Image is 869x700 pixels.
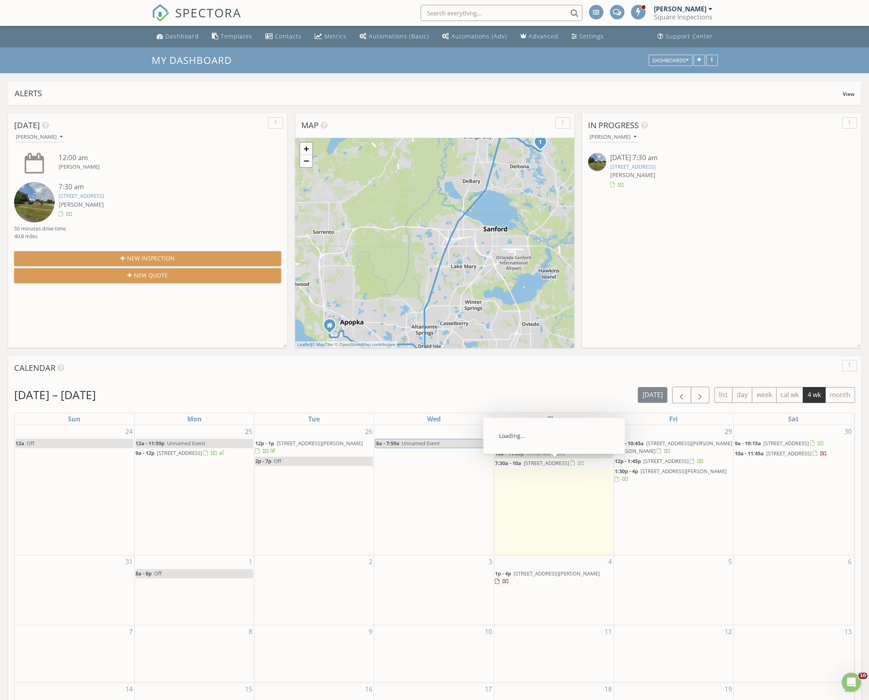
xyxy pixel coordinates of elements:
[752,387,776,403] button: week
[153,29,202,44] a: Dashboard
[494,625,613,682] td: Go to September 11, 2025
[723,683,733,696] a: Go to September 19, 2025
[615,467,732,484] a: 1:30p - 4p [STREET_ADDRESS][PERSON_NAME]
[374,625,494,682] td: Go to September 10, 2025
[643,457,689,465] span: [STREET_ADDRESS]
[15,440,24,447] span: 12a
[603,625,613,638] a: Go to September 11, 2025
[483,425,494,438] a: Go to August 27, 2025
[588,120,639,131] span: In Progress
[247,625,254,638] a: Go to September 8, 2025
[546,413,562,425] a: Thursday
[610,163,655,170] a: [STREET_ADDRESS]
[483,683,494,696] a: Go to September 17, 2025
[654,29,716,44] a: Support Center
[425,413,442,425] a: Wednesday
[494,425,613,555] td: Go to August 28, 2025
[495,450,524,457] span: 12a - 11:59p
[495,570,511,577] span: 1p - 4p
[14,233,66,240] div: 40.8 miles
[654,13,713,21] div: Square Inspections
[487,555,494,568] a: Go to September 3, 2025
[209,29,256,44] a: Templates
[59,153,259,163] div: 12:00 am
[641,467,727,475] span: [STREET_ADDRESS][PERSON_NAME]
[483,625,494,638] a: Go to September 10, 2025
[274,457,281,465] span: Off
[843,425,853,438] a: Go to August 30, 2025
[615,440,732,455] a: 10a - 10:45a [STREET_ADDRESS][PERSON_NAME][PERSON_NAME]
[638,387,667,403] button: [DATE]
[135,570,152,577] span: 8a - 8p
[842,673,861,692] iframe: Intercom live chat
[540,142,545,146] div: 2201 Flamingo Ave, Deltona, FL 32738
[124,683,134,696] a: Go to September 14, 2025
[451,32,507,40] div: Automations (Adv)
[668,413,679,425] a: Friday
[14,132,64,143] button: [PERSON_NAME]
[495,570,600,585] a: 1p - 4p [STREET_ADDRESS][PERSON_NAME]
[803,387,825,403] button: 4 wk
[134,555,254,625] td: Go to September 1, 2025
[691,387,710,403] button: Next
[152,11,241,28] a: SPECTORA
[613,555,733,625] td: Go to September 5, 2025
[843,625,853,638] a: Go to September 13, 2025
[734,450,827,457] a: 10a - 11:45a [STREET_ADDRESS]
[275,32,302,40] div: Contacts
[613,625,733,682] td: Go to September 12, 2025
[134,625,254,682] td: Go to September 8, 2025
[356,29,432,44] a: Automations (Basic)
[714,387,732,403] button: list
[607,555,613,568] a: Go to September 4, 2025
[14,182,281,240] a: 7:30 am [STREET_ADDRESS] [PERSON_NAME] 55 minutes drive time 40.8 miles
[439,29,510,44] a: Automations (Advanced)
[517,29,562,44] a: Advanced
[157,449,202,457] span: [STREET_ADDRESS]
[568,29,607,44] a: Settings
[579,32,604,40] div: Settings
[367,625,374,638] a: Go to September 9, 2025
[615,457,641,465] span: 12p - 1:45p
[175,4,241,21] span: SPECTORA
[374,425,494,555] td: Go to August 27, 2025
[367,555,374,568] a: Go to September 2, 2025
[243,683,254,696] a: Go to September 15, 2025
[401,440,440,447] span: Unnamed Event
[330,325,334,330] div: 1785 Peak Circle, Apopka FL 32703
[615,467,727,482] a: 1:30p - 4p [STREET_ADDRESS][PERSON_NAME]
[311,29,350,44] a: Metrics
[843,91,854,97] span: View
[825,387,855,403] button: month
[723,425,733,438] a: Go to August 29, 2025
[858,673,867,679] span: 10
[723,625,733,638] a: Go to September 12, 2025
[124,425,134,438] a: Go to August 24, 2025
[277,440,363,447] span: [STREET_ADDRESS][PERSON_NAME]
[247,555,254,568] a: Go to September 1, 2025
[615,440,644,447] span: 10a - 10:45a
[603,425,613,438] a: Go to August 28, 2025
[495,569,613,586] a: 1p - 4p [STREET_ADDRESS][PERSON_NAME]
[734,450,763,457] span: 10a - 11:45a
[649,55,692,66] button: Dashboards
[254,425,374,555] td: Go to August 26, 2025
[588,153,855,189] a: [DATE] 7:30 am [STREET_ADDRESS] [PERSON_NAME]
[135,449,154,457] span: 9a - 12p
[615,440,732,455] span: [STREET_ADDRESS][PERSON_NAME][PERSON_NAME]
[526,450,565,457] span: Unnamed Event
[59,201,104,208] span: [PERSON_NAME]
[734,425,853,555] td: Go to August 30, 2025
[787,413,800,425] a: Saturday
[134,425,254,555] td: Go to August 25, 2025
[726,555,733,568] a: Go to September 5, 2025
[295,341,397,348] div: |
[734,449,852,459] a: 10a - 11:45a [STREET_ADDRESS]
[734,439,852,448] a: 9a - 10:15a [STREET_ADDRESS]
[134,271,168,279] span: New Quote
[652,57,689,63] div: Dashboards
[185,413,203,425] a: Monday
[363,683,374,696] a: Go to September 16, 2025
[734,625,853,682] td: Go to September 13, 2025
[529,32,558,40] div: Advanced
